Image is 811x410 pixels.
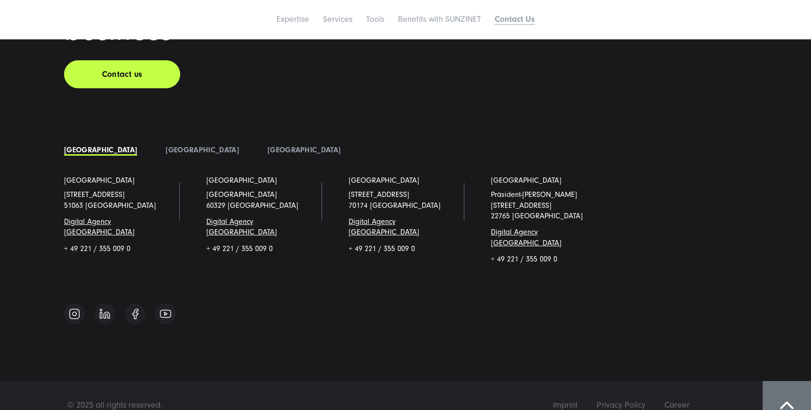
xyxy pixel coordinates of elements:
a: Contact us [64,60,180,88]
a: [GEOGRAPHIC_DATA] [166,146,239,154]
p: + 49 221 / 355 009 0 [206,243,320,254]
p: + 49 221 / 355 009 0 [64,243,178,254]
a: Expertise [276,14,309,24]
img: Follow us on Linkedin [100,308,110,319]
a: [GEOGRAPHIC_DATA] [64,146,137,154]
a: Services [323,14,352,24]
a: 70174 [GEOGRAPHIC_DATA] [349,201,441,210]
a: Digital Agency [GEOGRAPHIC_DATA] [491,228,562,247]
p: [STREET_ADDRESS] 51063 [GEOGRAPHIC_DATA] [64,189,178,211]
a: [STREET_ADDRESS] [349,190,409,199]
a: Benefits with SUNZINET [398,14,481,24]
a: [GEOGRAPHIC_DATA] [64,175,135,186]
a: [GEOGRAPHIC_DATA] [491,175,562,186]
span: Privacy Policy [597,400,645,410]
span: Präsident-[PERSON_NAME][STREET_ADDRESS] 22765 [GEOGRAPHIC_DATA] [491,190,583,220]
a: Tools [366,14,384,24]
a: [GEOGRAPHIC_DATA] [267,146,341,154]
p: + 49 221 / 355 009 0 [491,254,605,264]
img: Follow us on Instagram [69,308,80,320]
span: © 2025 all rights reserved. [67,400,162,410]
a: [GEOGRAPHIC_DATA] [349,175,419,186]
span: Imprint [553,400,578,410]
a: Contact Us [495,14,535,24]
a: Digital Agency [GEOGRAPHIC_DATA] [206,217,277,236]
img: Follow us on Youtube [160,309,171,318]
p: [GEOGRAPHIC_DATA] 60329 [GEOGRAPHIC_DATA] [206,189,320,211]
a: [GEOGRAPHIC_DATA] [206,175,277,186]
a: Digital Agency [GEOGRAPHIC_DATA] [64,217,135,236]
img: Follow us on Facebook [132,308,138,319]
span: Career [664,400,690,410]
a: Digital Agency [GEOGRAPHIC_DATA] [349,217,419,236]
p: + 49 221 / 355 009 0 [349,243,462,254]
